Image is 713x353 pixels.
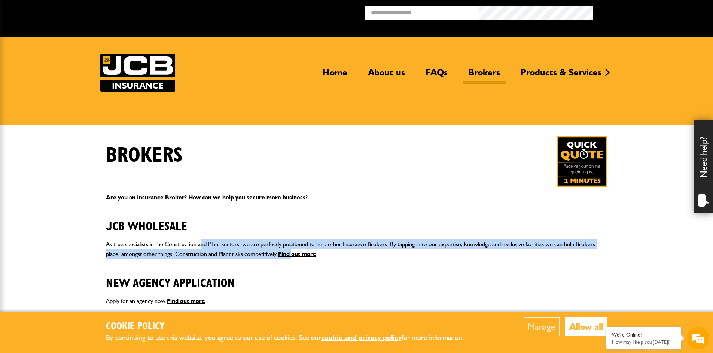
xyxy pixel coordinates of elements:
[524,317,560,336] button: Manage
[694,120,713,213] div: Need help?
[106,193,607,202] p: Are you an Insurance Broker? How can we help you secure more business?
[106,321,476,332] h2: Cookie Policy
[106,143,183,168] h1: Brokers
[557,136,607,187] img: Quick Quote
[420,67,453,84] a: FAQs
[100,54,175,92] img: JCB Insurance Services logo
[612,332,676,338] div: We're Online!
[106,332,476,344] p: By continuing to use this website, you agree to our use of cookies. See our for more information.
[515,67,607,84] a: Products & Services
[106,296,607,306] p: Apply for an agency now. ...
[317,67,353,84] a: Home
[593,6,707,17] button: Broker Login
[612,339,676,345] p: How may I help you today?
[565,317,607,336] button: Allow all
[321,333,402,342] a: cookie and privacy policy
[167,297,205,304] a: Find out more
[463,67,506,84] a: Brokers
[106,239,607,258] p: As true specialists in the Construction and Plant sectors, we are perfectly positioned to help ot...
[100,54,175,92] a: JCB Insurance Services
[557,136,607,187] a: Get your insurance quote in just 2-minutes
[362,67,411,84] a: About us
[278,250,316,257] a: Find out more
[106,208,607,233] h2: JCB Wholesale
[106,265,607,290] h2: New Agency Application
